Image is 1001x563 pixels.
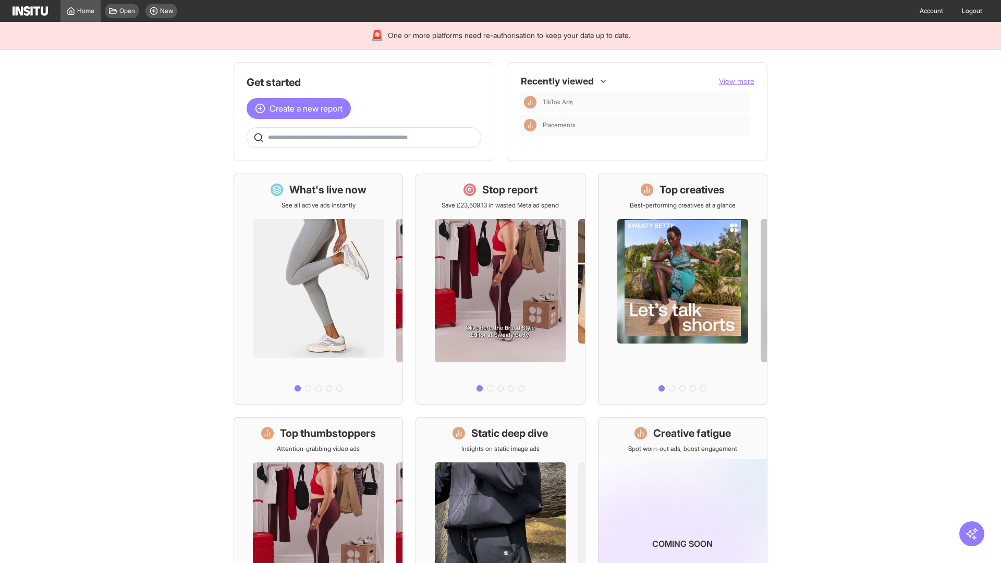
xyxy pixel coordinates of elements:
span: Create a new report [270,102,343,115]
span: TikTok Ads [543,98,746,106]
span: Placements [543,121,576,129]
h1: Static deep dive [471,426,548,440]
h1: What's live now [289,182,367,197]
span: TikTok Ads [543,98,573,106]
img: Logo [13,6,48,16]
a: Top creativesBest-performing creatives at a glance [598,174,767,405]
div: Insights [524,96,536,108]
h1: Get started [247,75,481,90]
p: Best-performing creatives at a glance [630,201,736,210]
a: What's live nowSee all active ads instantly [234,174,403,405]
div: 🚨 [371,28,384,43]
span: Open [119,7,135,15]
span: New [160,7,173,15]
h1: Stop report [482,182,538,197]
a: Stop reportSave £23,509.13 in wasted Meta ad spend [416,174,585,405]
h1: Top thumbstoppers [280,426,376,440]
span: Home [77,7,94,15]
h1: Top creatives [660,182,725,197]
p: Attention-grabbing video ads [277,445,360,453]
span: One or more platforms need re-authorisation to keep your data up to date. [388,30,630,41]
p: Insights on static image ads [461,445,540,453]
button: Create a new report [247,98,351,119]
p: See all active ads instantly [282,201,356,210]
button: View more [719,76,754,87]
span: Placements [543,121,746,129]
p: Save £23,509.13 in wasted Meta ad spend [442,201,559,210]
span: View more [719,77,754,85]
div: Insights [524,119,536,131]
